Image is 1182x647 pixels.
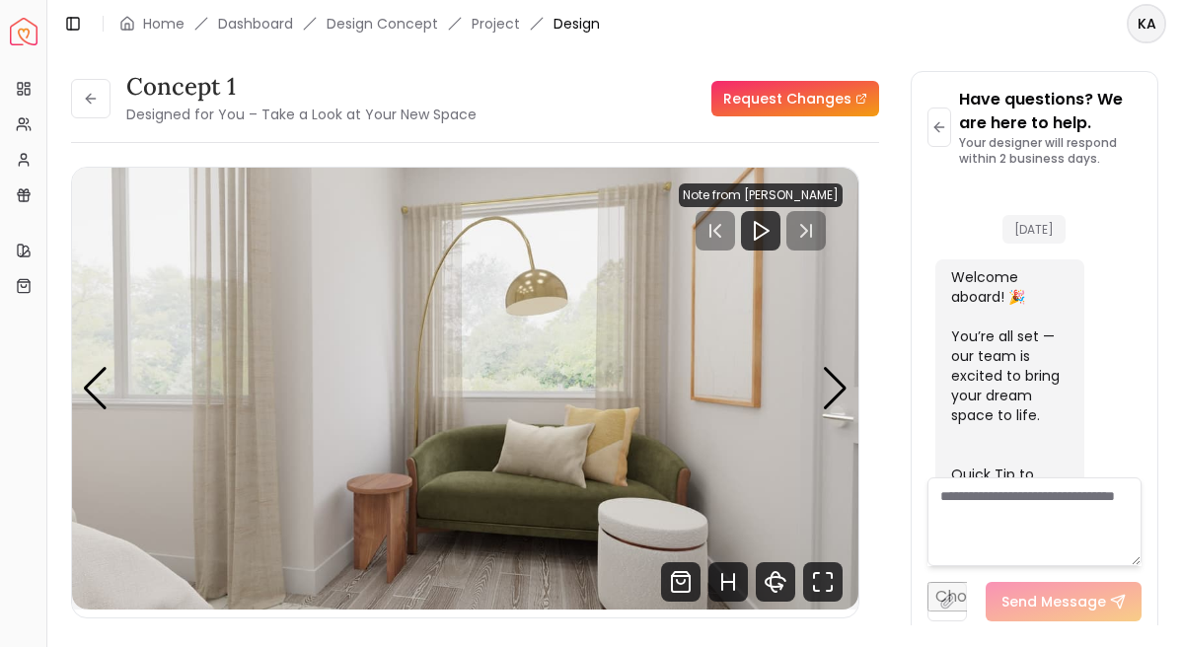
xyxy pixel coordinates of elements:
[126,71,477,103] h3: concept 1
[711,81,879,116] a: Request Changes
[126,105,477,124] small: Designed for You – Take a Look at Your New Space
[119,14,600,34] nav: breadcrumb
[72,168,858,610] div: Carousel
[756,562,795,602] svg: 360 View
[822,367,849,410] div: Next slide
[472,14,520,34] a: Project
[82,367,109,410] div: Previous slide
[218,14,293,34] a: Dashboard
[661,562,701,602] svg: Shop Products from this design
[1002,215,1066,244] span: [DATE]
[327,14,438,34] li: Design Concept
[1129,6,1164,41] span: KA
[708,562,748,602] svg: Hotspots Toggle
[10,18,37,45] img: Spacejoy Logo
[803,562,843,602] svg: Fullscreen
[10,18,37,45] a: Spacejoy
[959,135,1142,167] p: Your designer will respond within 2 business days.
[143,14,185,34] a: Home
[679,183,843,207] div: Note from [PERSON_NAME]
[749,219,773,243] svg: Play
[554,14,600,34] span: Design
[1127,4,1166,43] button: KA
[72,168,858,610] img: Design Render 5
[959,88,1142,135] p: Have questions? We are here to help.
[72,168,858,610] div: 4 / 6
